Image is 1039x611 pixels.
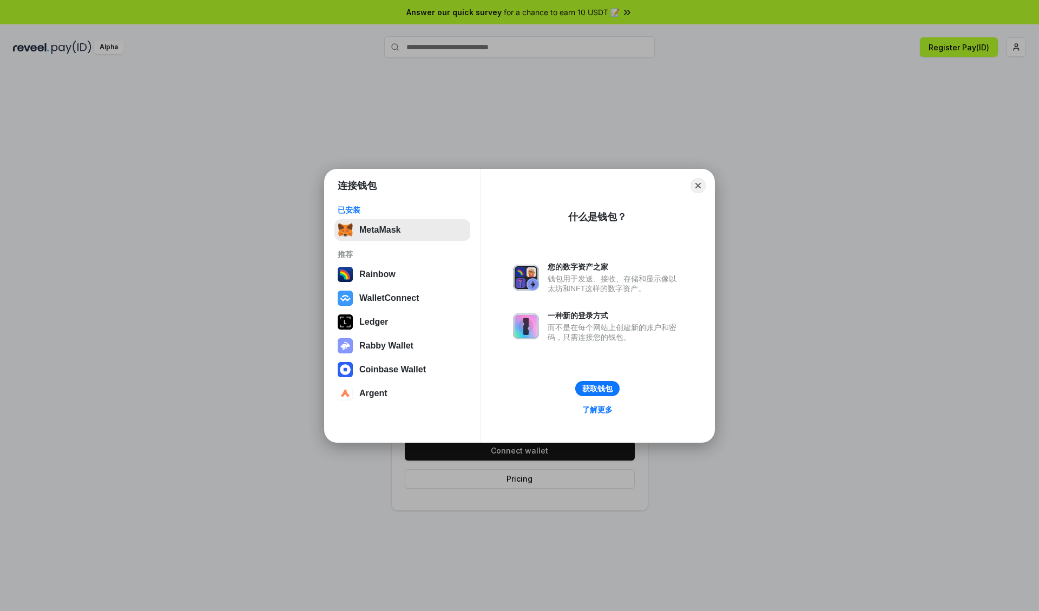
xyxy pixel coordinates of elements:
[334,219,470,241] button: MetaMask
[338,338,353,353] img: svg+xml,%3Csvg%20xmlns%3D%22http%3A%2F%2Fwww.w3.org%2F2000%2Fsvg%22%20fill%3D%22none%22%20viewBox...
[334,311,470,333] button: Ledger
[576,403,619,417] a: 了解更多
[338,267,353,282] img: svg+xml,%3Csvg%20width%3D%22120%22%20height%3D%22120%22%20viewBox%3D%220%200%20120%20120%22%20fil...
[568,211,627,224] div: 什么是钱包？
[513,313,539,339] img: svg+xml,%3Csvg%20xmlns%3D%22http%3A%2F%2Fwww.w3.org%2F2000%2Fsvg%22%20fill%3D%22none%22%20viewBox...
[338,222,353,238] img: svg+xml,%3Csvg%20fill%3D%22none%22%20height%3D%2233%22%20viewBox%3D%220%200%2035%2033%22%20width%...
[582,384,613,393] div: 获取钱包
[338,249,467,259] div: 推荐
[548,274,682,293] div: 钱包用于发送、接收、存储和显示像以太坊和NFT这样的数字资产。
[548,262,682,272] div: 您的数字资产之家
[338,291,353,306] img: svg+xml,%3Csvg%20width%3D%2228%22%20height%3D%2228%22%20viewBox%3D%220%200%2028%2028%22%20fill%3D...
[582,405,613,415] div: 了解更多
[359,341,413,351] div: Rabby Wallet
[338,314,353,330] img: svg+xml,%3Csvg%20xmlns%3D%22http%3A%2F%2Fwww.w3.org%2F2000%2Fsvg%22%20width%3D%2228%22%20height%3...
[359,317,388,327] div: Ledger
[334,383,470,404] button: Argent
[334,359,470,380] button: Coinbase Wallet
[338,386,353,401] img: svg+xml,%3Csvg%20width%3D%2228%22%20height%3D%2228%22%20viewBox%3D%220%200%2028%2028%22%20fill%3D...
[338,179,377,192] h1: 连接钱包
[334,287,470,309] button: WalletConnect
[359,365,426,375] div: Coinbase Wallet
[359,225,400,235] div: MetaMask
[359,270,396,279] div: Rainbow
[575,381,620,396] button: 获取钱包
[359,389,387,398] div: Argent
[513,265,539,291] img: svg+xml,%3Csvg%20xmlns%3D%22http%3A%2F%2Fwww.w3.org%2F2000%2Fsvg%22%20fill%3D%22none%22%20viewBox...
[548,311,682,320] div: 一种新的登录方式
[338,205,467,215] div: 已安装
[334,335,470,357] button: Rabby Wallet
[334,264,470,285] button: Rainbow
[548,323,682,342] div: 而不是在每个网站上创建新的账户和密码，只需连接您的钱包。
[691,178,706,193] button: Close
[359,293,419,303] div: WalletConnect
[338,362,353,377] img: svg+xml,%3Csvg%20width%3D%2228%22%20height%3D%2228%22%20viewBox%3D%220%200%2028%2028%22%20fill%3D...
